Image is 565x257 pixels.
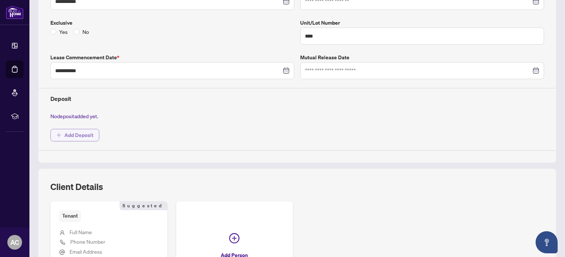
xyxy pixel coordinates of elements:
[70,238,105,245] span: Phone Number
[79,28,92,36] span: No
[229,233,239,243] span: plus-circle
[50,129,99,141] button: Add Deposit
[50,113,98,119] span: No deposit added yet.
[50,94,544,103] h4: Deposit
[536,231,558,253] button: Open asap
[56,133,61,138] span: plus
[56,28,71,36] span: Yes
[120,201,167,210] span: Suggested
[50,181,103,193] h2: Client Details
[10,237,19,247] span: AC
[300,19,544,27] label: Unit/Lot Number
[70,248,102,255] span: Email Address
[300,53,544,61] label: Mutual Release Date
[50,53,294,61] label: Lease Commencement Date
[6,6,24,19] img: logo
[50,19,294,27] label: Exclusive
[64,129,93,141] span: Add Deposit
[59,210,81,222] span: Tenant
[70,229,92,235] span: Full Name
